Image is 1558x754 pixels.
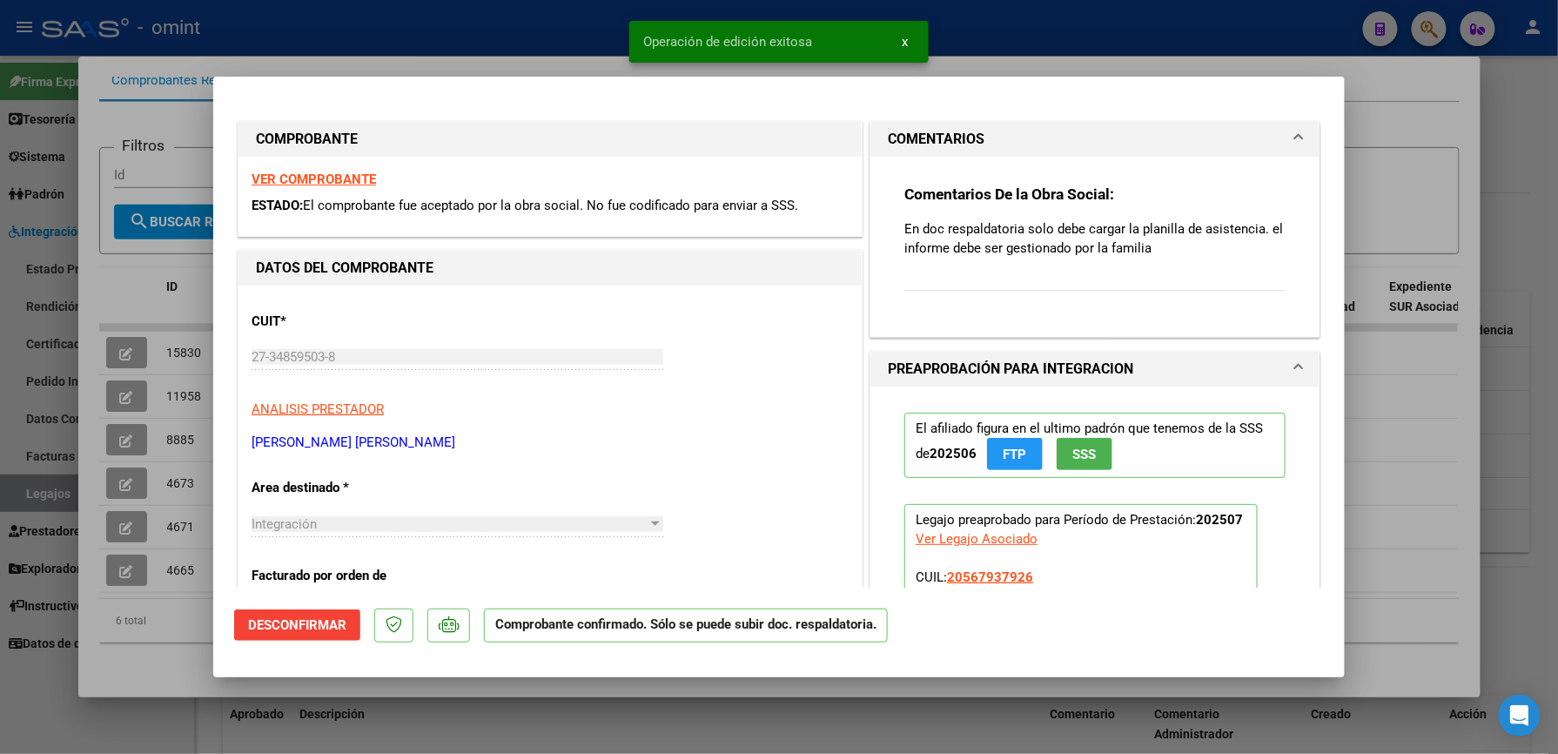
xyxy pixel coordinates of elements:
a: VER COMPROBANTE [252,172,376,187]
button: SSS [1057,438,1112,470]
p: El afiliado figura en el ultimo padrón que tenemos de la SSS de [904,413,1286,478]
button: FTP [987,438,1043,470]
div: PREAPROBACIÓN PARA INTEGRACION [870,387,1320,730]
h1: PREAPROBACIÓN PARA INTEGRACION [888,359,1133,380]
strong: Comentarios De la Obra Social: [904,185,1114,203]
span: x [902,34,908,50]
p: Comprobante confirmado. Sólo se puede subir doc. respaldatoria. [484,609,888,643]
button: x [888,26,922,57]
span: Integración [252,516,317,532]
span: ANALISIS PRESTADOR [252,401,384,417]
p: Area destinado * [252,478,431,498]
p: Facturado por orden de [252,566,431,586]
p: Legajo preaprobado para Período de Prestación: [904,504,1258,690]
mat-expansion-panel-header: COMENTARIOS [870,122,1320,157]
strong: COMPROBANTE [256,131,358,147]
span: Operación de edición exitosa [643,33,812,50]
span: Desconfirmar [248,617,346,633]
p: CUIT [252,312,431,332]
div: COMENTARIOS [870,157,1320,337]
strong: 202507 [1196,512,1243,528]
h1: COMENTARIOS [888,129,984,150]
span: 20567937926 [947,569,1033,585]
div: Open Intercom Messenger [1499,695,1541,737]
span: ESTADO: [252,198,303,213]
span: El comprobante fue aceptado por la obra social. No fue codificado para enviar a SSS. [303,198,798,213]
div: Ver Legajo Asociado [916,529,1038,549]
p: [PERSON_NAME] [PERSON_NAME] [252,433,849,453]
mat-expansion-panel-header: PREAPROBACIÓN PARA INTEGRACION [870,352,1320,387]
p: En doc respaldatoria solo debe cargar la planilla de asistencia. el informe debe ser gestionado p... [904,219,1286,258]
button: Desconfirmar [234,609,360,641]
span: SSS [1073,447,1097,462]
span: FTP [1004,447,1027,462]
strong: 202506 [930,446,977,461]
span: CUIL: Nombre y Apellido: Período Desde: Período Hasta: Admite Dependencia: [916,569,1246,681]
strong: DATOS DEL COMPROBANTE [256,259,433,276]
